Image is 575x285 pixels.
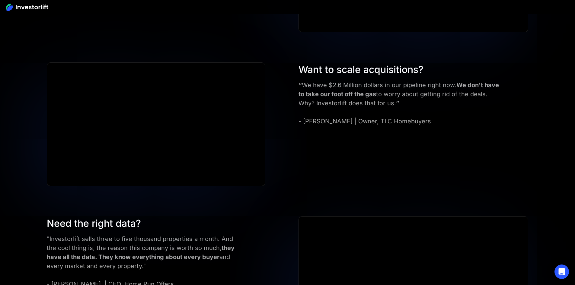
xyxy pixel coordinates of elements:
div: Want to scale acquisitions? [299,62,505,77]
div: We have $2.6 Million dollars in our pipeline right now. to worry about getting rid of the deals. ... [299,81,505,126]
iframe: ERIC CLINE [47,63,265,185]
div: Open Intercom Messenger [554,264,569,279]
div: Need the right data? [47,216,244,231]
strong: ” [396,100,399,107]
strong: “ [299,81,302,89]
strong: they have all the data. They know everything about every buyer [47,244,235,261]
